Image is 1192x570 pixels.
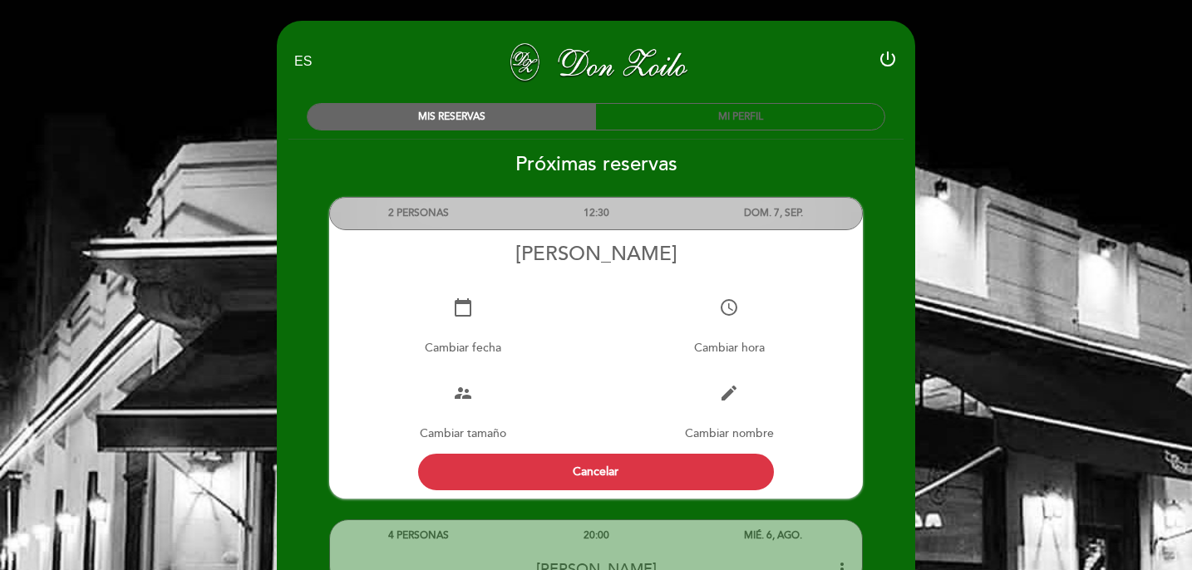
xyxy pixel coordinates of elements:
button: access_time [704,283,754,332]
div: 12:30 [507,198,684,228]
i: power_settings_new [878,49,898,69]
span: Cambiar tamaño [420,426,506,440]
h2: Próximas reservas [276,152,916,176]
i: access_time [719,297,739,317]
span: Cambiar hora [694,341,765,355]
div: MI PERFIL [596,104,884,130]
div: DOM. 7, SEP. [685,198,862,228]
span: Cambiar fecha [425,341,501,355]
div: 2 PERSONAS [330,198,507,228]
div: 20:00 [507,520,684,551]
button: calendar_today [438,283,488,332]
div: 4 PERSONAS [330,520,507,551]
span: Cambiar nombre [685,426,774,440]
button: Cancelar [418,454,774,490]
i: edit [719,383,739,403]
button: edit [704,368,754,418]
button: supervisor_account [438,368,488,418]
div: [PERSON_NAME] [329,242,863,266]
i: calendar_today [453,297,473,317]
button: power_settings_new [878,49,898,75]
a: [PERSON_NAME] [492,39,700,85]
i: supervisor_account [453,383,473,403]
div: MIS RESERVAS [308,104,596,130]
div: MIÉ. 6, AGO. [685,520,862,551]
